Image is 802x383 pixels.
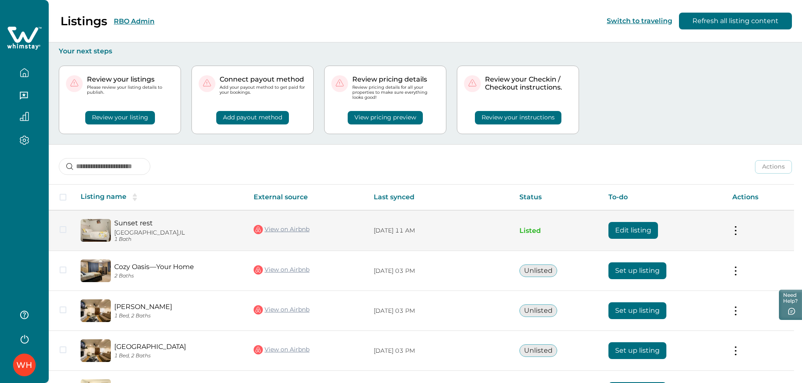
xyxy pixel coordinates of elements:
p: 1 Bath [114,236,240,243]
th: Actions [726,185,794,210]
img: propertyImage_Sunny Savanna [81,299,111,322]
button: Set up listing [608,302,666,319]
p: [GEOGRAPHIC_DATA], IL [114,229,240,236]
button: Review your listing [85,111,155,124]
th: To-do [602,185,726,210]
p: 1 Bed, 2 Baths [114,353,240,359]
th: Last synced [367,185,513,210]
p: 2 Baths [114,273,240,279]
th: Status [513,185,602,210]
p: Review your listings [87,75,174,84]
div: Whimstay Host [16,355,32,375]
button: View pricing preview [348,111,423,124]
p: Review your Checkin / Checkout instructions. [485,75,572,92]
button: Switch to traveling [607,17,672,25]
a: [PERSON_NAME] [114,303,240,311]
p: Add your payout method to get paid for your bookings. [220,85,307,95]
p: [DATE] 03 PM [374,347,506,355]
p: [DATE] 03 PM [374,267,506,275]
button: Review your instructions [475,111,561,124]
p: Connect payout method [220,75,307,84]
p: Listed [519,227,595,235]
img: propertyImage_Cavern Desert [81,339,111,362]
p: Please review your listing details to publish. [87,85,174,95]
button: Set up listing [608,342,666,359]
a: Sunset rest [114,219,240,227]
a: View on Airbnb [254,224,309,235]
button: Unlisted [519,344,557,357]
button: Actions [755,160,792,174]
p: 1 Bed, 2 Baths [114,313,240,319]
a: View on Airbnb [254,304,309,315]
th: Listing name [74,185,247,210]
p: [DATE] 11 AM [374,227,506,235]
button: Edit listing [608,222,658,239]
button: sorting [126,193,143,201]
p: Listings [60,14,107,28]
button: Refresh all listing content [679,13,792,29]
img: propertyImage_Cozy Oasis—Your Home [81,259,111,282]
button: RBO Admin [114,17,155,25]
p: Review pricing details for all your properties to make sure everything looks good! [352,85,439,100]
button: Add payout method [216,111,289,124]
p: Your next steps [59,47,792,55]
button: Unlisted [519,304,557,317]
th: External source [247,185,367,210]
p: Review pricing details [352,75,439,84]
button: Unlisted [519,264,557,277]
a: View on Airbnb [254,344,309,355]
img: propertyImage_Sunset rest [81,219,111,242]
a: View on Airbnb [254,264,309,275]
button: Set up listing [608,262,666,279]
a: [GEOGRAPHIC_DATA] [114,343,240,351]
a: Cozy Oasis—Your Home [114,263,240,271]
p: [DATE] 03 PM [374,307,506,315]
